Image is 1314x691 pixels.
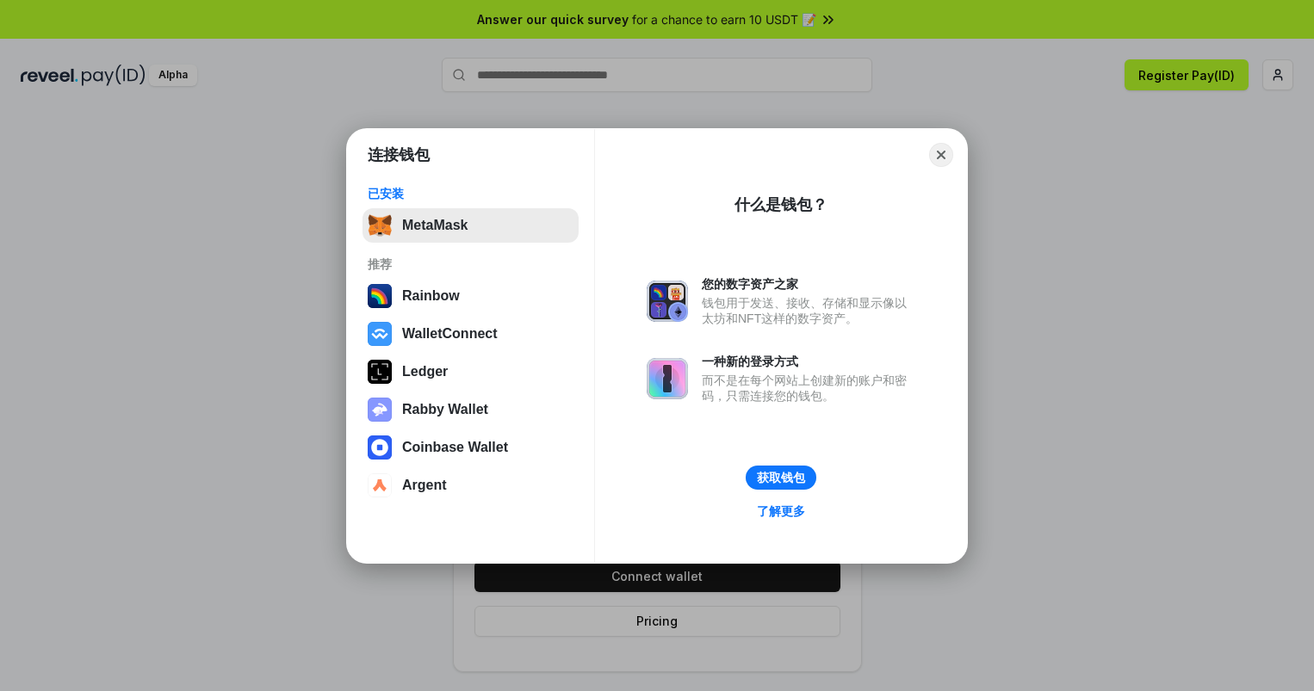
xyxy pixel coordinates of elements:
img: svg+xml,%3Csvg%20xmlns%3D%22http%3A%2F%2Fwww.w3.org%2F2000%2Fsvg%22%20fill%3D%22none%22%20viewBox... [647,281,688,322]
img: svg+xml,%3Csvg%20width%3D%2228%22%20height%3D%2228%22%20viewBox%3D%220%200%2028%2028%22%20fill%3D... [368,435,392,460]
div: MetaMask [402,218,468,233]
img: svg+xml,%3Csvg%20width%3D%2228%22%20height%3D%2228%22%20viewBox%3D%220%200%2028%2028%22%20fill%3D... [368,322,392,346]
img: svg+xml,%3Csvg%20fill%3D%22none%22%20height%3D%2233%22%20viewBox%3D%220%200%2035%2033%22%20width%... [368,213,392,238]
div: Rainbow [402,288,460,304]
button: Coinbase Wallet [363,430,579,465]
div: 什么是钱包？ [734,194,827,215]
div: 获取钱包 [757,470,805,485]
button: Argent [363,468,579,503]
div: 了解更多 [757,503,805,519]
div: Coinbase Wallet [402,440,508,455]
button: 获取钱包 [746,466,816,490]
button: Rainbow [363,279,579,313]
a: 了解更多 [747,500,815,522]
button: WalletConnect [363,317,579,351]
img: svg+xml,%3Csvg%20xmlns%3D%22http%3A%2F%2Fwww.w3.org%2F2000%2Fsvg%22%20fill%3D%22none%22%20viewBox... [647,358,688,399]
div: 推荐 [368,256,573,272]
img: svg+xml,%3Csvg%20xmlns%3D%22http%3A%2F%2Fwww.w3.org%2F2000%2Fsvg%22%20fill%3D%22none%22%20viewBox... [368,398,392,422]
button: Close [929,143,953,167]
div: 而不是在每个网站上创建新的账户和密码，只需连接您的钱包。 [702,373,915,404]
div: Ledger [402,364,448,379]
h1: 连接钱包 [368,145,430,165]
div: 一种新的登录方式 [702,354,915,369]
div: 您的数字资产之家 [702,276,915,292]
img: svg+xml,%3Csvg%20width%3D%2228%22%20height%3D%2228%22%20viewBox%3D%220%200%2028%2028%22%20fill%3D... [368,473,392,497]
div: 钱包用于发送、接收、存储和显示像以太坊和NFT这样的数字资产。 [702,295,915,326]
button: Rabby Wallet [363,392,579,427]
div: Argent [402,478,447,493]
button: Ledger [363,355,579,389]
div: 已安装 [368,186,573,201]
div: WalletConnect [402,326,498,342]
img: svg+xml,%3Csvg%20width%3D%22120%22%20height%3D%22120%22%20viewBox%3D%220%200%20120%20120%22%20fil... [368,284,392,308]
div: Rabby Wallet [402,402,488,417]
button: MetaMask [363,208,579,243]
img: svg+xml,%3Csvg%20xmlns%3D%22http%3A%2F%2Fwww.w3.org%2F2000%2Fsvg%22%20width%3D%2228%22%20height%3... [368,360,392,384]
